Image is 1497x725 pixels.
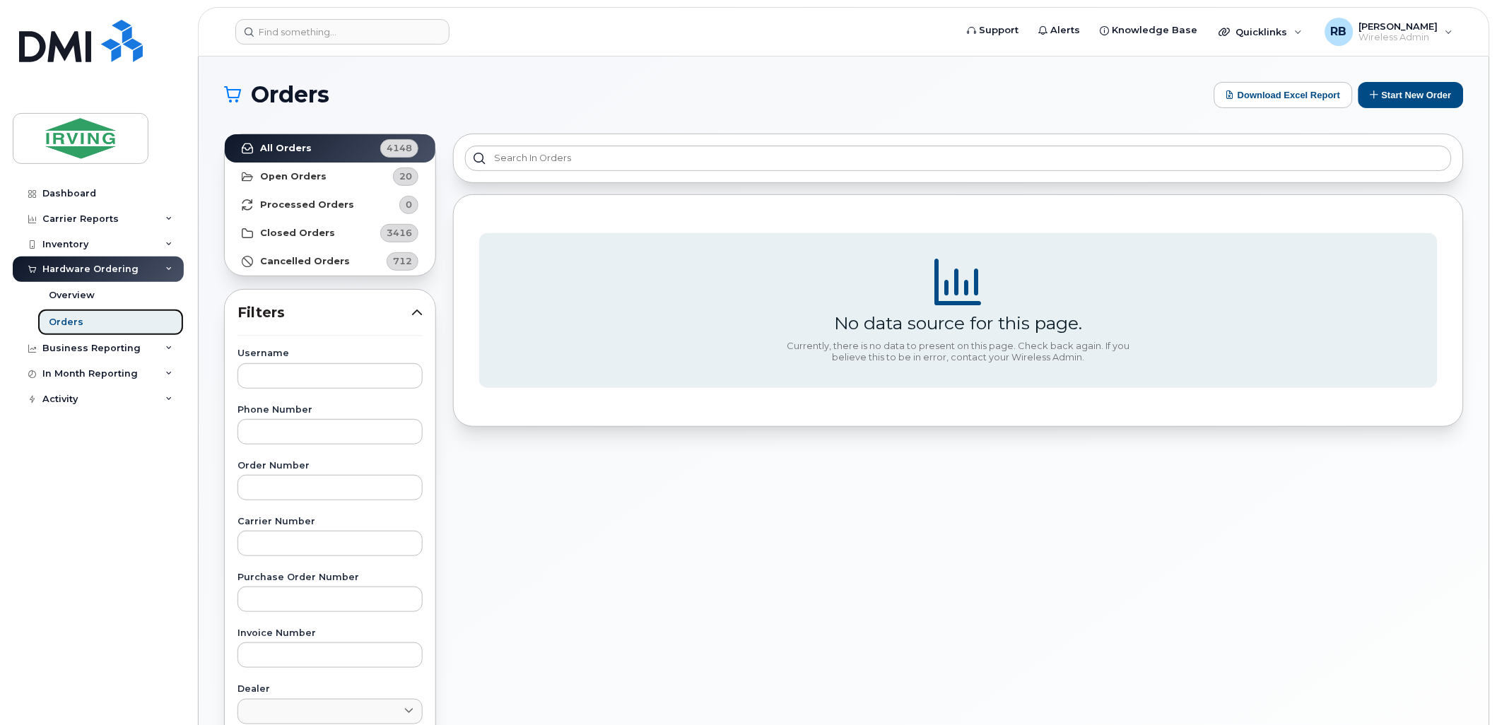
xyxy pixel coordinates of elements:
strong: Cancelled Orders [260,256,350,267]
span: 3416 [387,226,412,240]
label: Invoice Number [237,629,423,638]
span: 20 [399,170,412,183]
strong: Closed Orders [260,228,335,239]
label: Dealer [237,685,423,694]
button: Start New Order [1358,82,1464,108]
label: Purchase Order Number [237,573,423,582]
a: Processed Orders0 [225,191,435,219]
strong: All Orders [260,143,312,154]
a: Closed Orders3416 [225,219,435,247]
label: Carrier Number [237,517,423,526]
label: Order Number [237,461,423,471]
strong: Open Orders [260,171,327,182]
a: Cancelled Orders712 [225,247,435,276]
span: 0 [406,198,412,211]
div: No data source for this page. [834,312,1083,334]
label: Username [237,349,423,358]
label: Phone Number [237,406,423,415]
span: 4148 [387,141,412,155]
input: Search in orders [465,146,1452,171]
div: Currently, there is no data to present on this page. Check back again. If you believe this to be ... [782,341,1135,362]
button: Download Excel Report [1214,82,1353,108]
strong: Processed Orders [260,199,354,211]
span: Filters [237,302,411,323]
span: 712 [393,254,412,268]
a: Open Orders20 [225,163,435,191]
span: Orders [251,84,329,105]
a: All Orders4148 [225,134,435,163]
